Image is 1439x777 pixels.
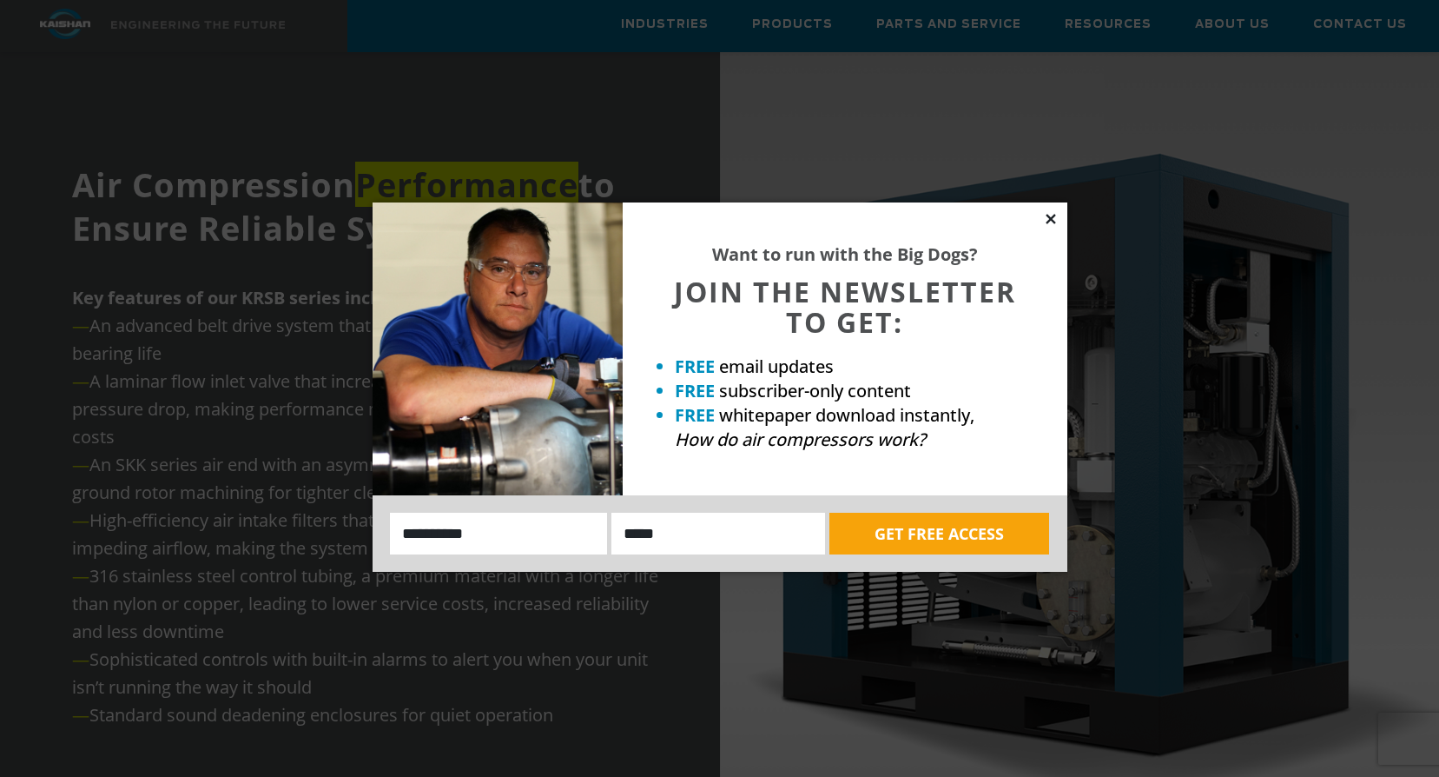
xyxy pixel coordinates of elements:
span: email updates [719,355,834,378]
span: JOIN THE NEWSLETTER TO GET: [674,273,1016,341]
input: Email [611,513,825,555]
button: GET FREE ACCESS [829,513,1049,555]
span: subscriber-only content [719,379,911,402]
strong: FREE [675,403,715,427]
strong: FREE [675,379,715,402]
em: How do air compressors work? [675,428,926,451]
button: Close [1043,211,1059,227]
strong: Want to run with the Big Dogs? [712,242,978,266]
span: whitepaper download instantly, [719,403,974,427]
input: Name: [390,513,608,555]
strong: FREE [675,355,715,378]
